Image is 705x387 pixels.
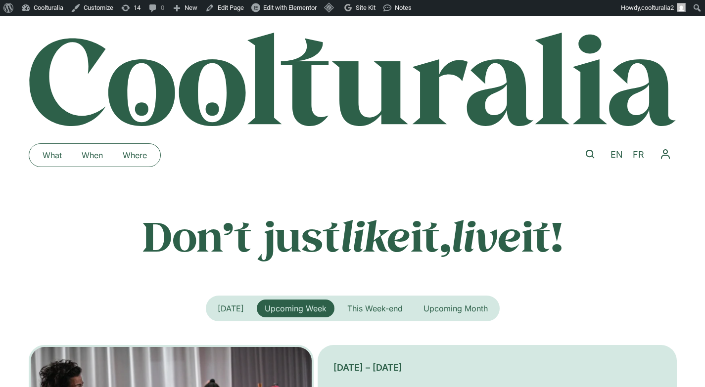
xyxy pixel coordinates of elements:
nav: Menu [654,143,677,166]
a: What [33,147,72,163]
span: This Week-end [347,303,403,313]
span: coolturalia2 [641,4,674,11]
span: Upcoming Month [423,303,488,313]
span: Upcoming Week [265,303,327,313]
em: live [451,208,521,263]
p: Don’t just it, it! [29,211,677,260]
a: When [72,147,113,163]
span: Edit with Elementor [263,4,317,11]
a: Where [113,147,157,163]
a: FR [628,148,649,162]
div: [DATE] – [DATE] [333,361,660,374]
span: [DATE] [218,303,244,313]
a: EN [606,148,628,162]
span: FR [633,149,644,160]
span: EN [611,149,623,160]
span: Site Kit [356,4,376,11]
button: Menu Toggle [654,143,677,166]
nav: Menu [33,147,157,163]
em: like [340,208,411,263]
